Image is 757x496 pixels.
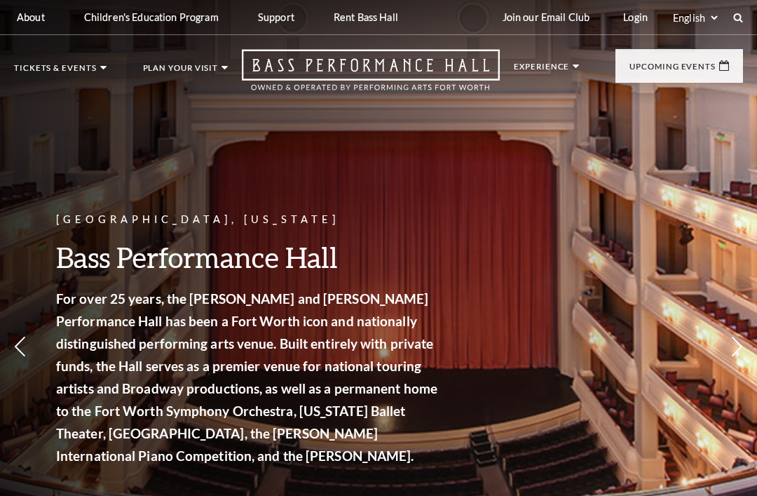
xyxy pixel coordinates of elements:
[56,239,442,275] h3: Bass Performance Hall
[514,62,569,78] p: Experience
[84,11,219,23] p: Children's Education Program
[143,64,219,79] p: Plan Your Visit
[56,211,442,229] p: [GEOGRAPHIC_DATA], [US_STATE]
[670,11,720,25] select: Select:
[334,11,398,23] p: Rent Bass Hall
[629,62,716,78] p: Upcoming Events
[258,11,294,23] p: Support
[56,290,437,464] strong: For over 25 years, the [PERSON_NAME] and [PERSON_NAME] Performance Hall has been a Fort Worth ico...
[14,64,97,79] p: Tickets & Events
[17,11,45,23] p: About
